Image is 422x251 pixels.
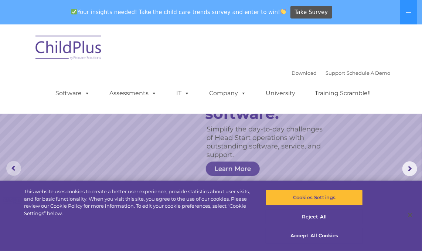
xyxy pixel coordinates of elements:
span: Your insights needed! Take the child care trends survey and enter to win! [68,5,289,19]
img: ChildPlus by Procare Solutions [32,30,106,67]
a: Schedule A Demo [347,70,390,76]
img: 👏 [280,9,286,14]
rs-layer: Simplify the day-to-day challenges of Head Start operations with outstanding software, service, a... [207,125,330,159]
a: Download [292,70,317,76]
a: Take Survey [290,6,332,19]
a: Software [48,86,97,101]
font: | [292,70,390,76]
a: Training Scramble!! [307,86,378,101]
button: Cookies Settings [266,190,363,205]
img: ✅ [71,9,77,14]
a: Company [202,86,253,101]
div: This website uses cookies to create a better user experience, provide statistics about user visit... [24,188,253,217]
a: Learn More [206,162,260,176]
button: Reject All [266,209,363,225]
a: University [258,86,303,101]
button: Accept All Cookies [266,228,363,244]
a: Assessments [102,86,164,101]
span: Take Survey [295,6,328,19]
a: Support [326,70,345,76]
a: IT [169,86,197,101]
button: Close [402,207,418,223]
rs-layer: The ORIGINAL Head Start software. [205,74,337,121]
